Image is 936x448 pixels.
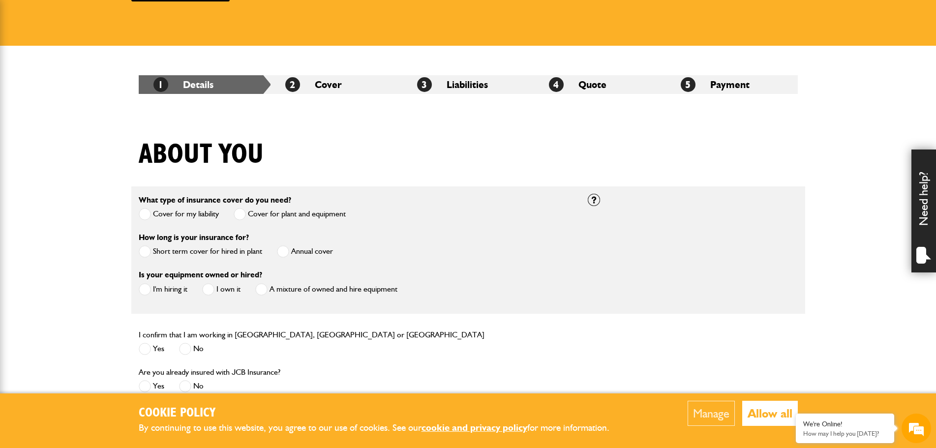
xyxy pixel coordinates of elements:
label: What type of insurance cover do you need? [139,196,291,204]
label: I own it [202,283,241,296]
label: No [179,380,204,392]
span: 5 [681,77,695,92]
label: Is your equipment owned or hired? [139,271,262,279]
span: 4 [549,77,564,92]
label: Short term cover for hired in plant [139,245,262,258]
li: Quote [534,75,666,94]
li: Details [139,75,271,94]
span: 2 [285,77,300,92]
h2: Cookie Policy [139,406,626,421]
li: Payment [666,75,798,94]
label: Cover for my liability [139,208,219,220]
p: By continuing to use this website, you agree to our use of cookies. See our for more information. [139,420,626,436]
label: A mixture of owned and hire equipment [255,283,397,296]
li: Cover [271,75,402,94]
li: Liabilities [402,75,534,94]
button: Manage [688,401,735,426]
h1: About you [139,138,264,171]
div: We're Online! [803,420,887,428]
label: I'm hiring it [139,283,187,296]
label: Yes [139,380,164,392]
a: cookie and privacy policy [422,422,527,433]
div: Need help? [911,149,936,272]
label: Annual cover [277,245,333,258]
label: Are you already insured with JCB Insurance? [139,368,280,376]
label: Yes [139,343,164,355]
label: How long is your insurance for? [139,234,249,241]
label: No [179,343,204,355]
button: Allow all [742,401,798,426]
span: 3 [417,77,432,92]
p: How may I help you today? [803,430,887,437]
span: 1 [153,77,168,92]
label: I confirm that I am working in [GEOGRAPHIC_DATA], [GEOGRAPHIC_DATA] or [GEOGRAPHIC_DATA] [139,331,484,339]
label: Cover for plant and equipment [234,208,346,220]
